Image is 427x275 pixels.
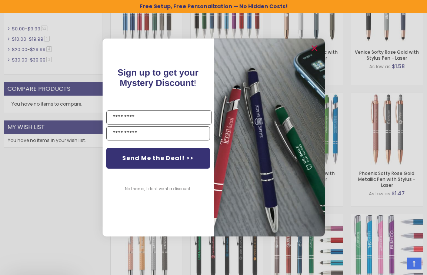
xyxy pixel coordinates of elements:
[106,148,210,169] button: Send Me the Deal! >>
[121,180,195,198] button: No thanks, I don't want a discount.
[308,42,320,54] button: Close dialog
[117,67,199,88] span: !
[117,67,199,88] span: Sign up to get your Mystery Discount
[214,39,325,236] img: pop-up-image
